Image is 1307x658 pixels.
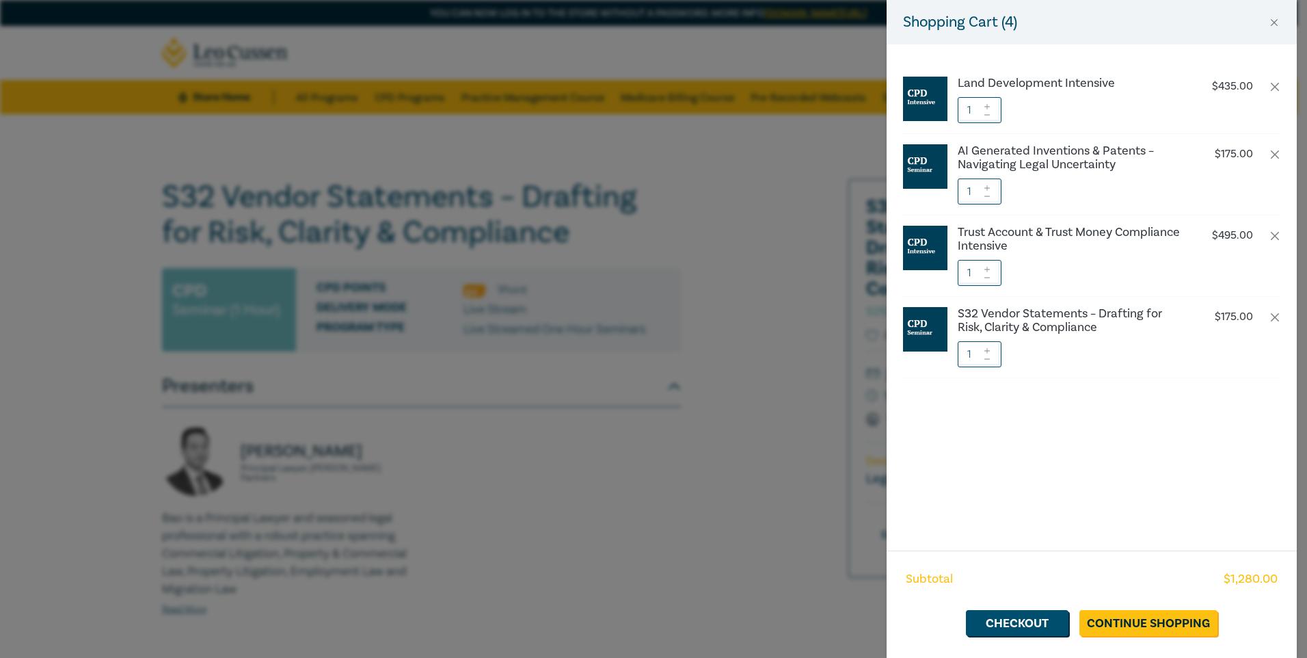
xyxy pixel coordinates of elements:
[958,144,1185,172] a: AI Generated Inventions & Patents – Navigating Legal Uncertainty
[1212,229,1253,242] p: $ 495.00
[1215,148,1253,161] p: $ 175.00
[903,11,1017,34] h5: Shopping Cart ( 4 )
[966,610,1068,636] a: Checkout
[958,260,1001,286] input: 1
[903,77,947,121] img: CPD%20Intensive.jpg
[958,179,1001,205] input: 1
[1212,80,1253,93] p: $ 435.00
[958,341,1001,367] input: 1
[1224,570,1278,588] span: $ 1,280.00
[1079,610,1217,636] a: Continue Shopping
[906,570,953,588] span: Subtotal
[903,144,947,189] img: CPD%20Seminar.jpg
[958,77,1185,90] a: Land Development Intensive
[1268,16,1280,29] button: Close
[958,97,1001,123] input: 1
[958,226,1185,253] a: Trust Account & Trust Money Compliance Intensive
[958,307,1185,334] a: S32 Vendor Statements – Drafting for Risk, Clarity & Compliance
[903,226,947,270] img: CPD%20Intensive.jpg
[1215,311,1253,324] p: $ 175.00
[903,307,947,352] img: CPD%20Seminar.jpg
